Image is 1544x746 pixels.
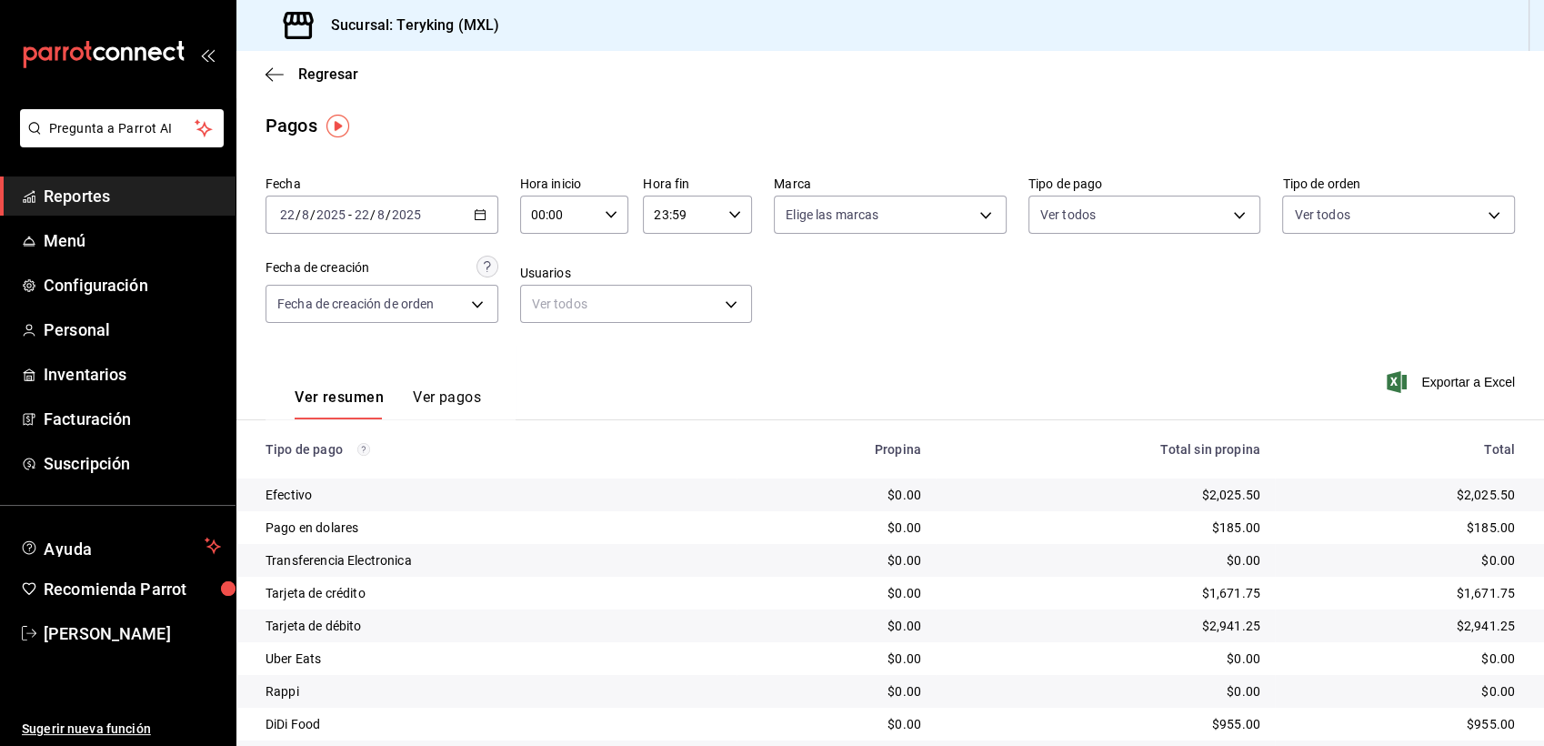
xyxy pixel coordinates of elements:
div: $0.00 [751,519,921,537]
div: $185.00 [1289,519,1515,537]
span: Elige las marcas [786,206,878,224]
div: $0.00 [950,551,1260,570]
input: -- [301,207,310,222]
input: -- [376,207,386,222]
label: Hora fin [643,177,752,190]
input: ---- [316,207,346,222]
a: Pregunta a Parrot AI [13,132,224,151]
span: [PERSON_NAME] [44,621,221,646]
div: Efectivo [266,486,722,504]
button: open_drawer_menu [200,47,215,62]
div: $0.00 [751,617,921,635]
span: Pregunta a Parrot AI [49,119,196,138]
input: -- [354,207,370,222]
label: Tipo de orden [1282,177,1515,190]
span: / [296,207,301,222]
input: -- [279,207,296,222]
div: $2,025.50 [950,486,1260,504]
div: Propina [751,442,921,457]
div: $0.00 [1289,650,1515,668]
div: Tarjeta de débito [266,617,722,635]
div: Ver todos [520,285,753,323]
label: Usuarios [520,267,753,279]
label: Fecha [266,177,498,190]
button: Pregunta a Parrot AI [20,109,224,147]
span: Ayuda [44,535,197,557]
span: / [310,207,316,222]
div: $2,941.25 [950,617,1260,635]
span: Personal [44,318,221,342]
div: $0.00 [751,650,921,668]
div: $1,671.75 [950,584,1260,602]
div: $0.00 [751,584,921,602]
div: Tipo de pago [266,442,722,457]
div: $0.00 [1289,682,1515,701]
span: Ver todos [1040,206,1096,224]
label: Tipo de pago [1028,177,1261,190]
span: Sugerir nueva función [22,720,221,739]
div: $0.00 [950,650,1260,668]
button: Ver pagos [413,388,481,419]
span: Menú [44,228,221,253]
div: $2,941.25 [1289,617,1515,635]
div: Fecha de creación [266,258,369,277]
span: / [370,207,376,222]
div: $0.00 [751,486,921,504]
div: Tarjeta de crédito [266,584,722,602]
div: $0.00 [751,682,921,701]
div: navigation tabs [295,388,481,419]
span: Regresar [298,66,358,83]
div: $185.00 [950,519,1260,537]
div: $1,671.75 [1289,584,1515,602]
div: Rappi [266,682,722,701]
div: Transferencia Electronica [266,551,722,570]
div: Uber Eats [266,650,722,668]
span: Recomienda Parrot [44,577,221,601]
span: Suscripción [44,451,221,476]
span: / [386,207,391,222]
button: Regresar [266,66,358,83]
div: $0.00 [950,682,1260,701]
div: Total [1289,442,1515,457]
div: Total sin propina [950,442,1260,457]
label: Marca [774,177,1007,190]
span: Ver todos [1294,206,1349,224]
div: DiDi Food [266,715,722,733]
div: $0.00 [751,551,921,570]
span: Fecha de creación de orden [277,295,434,313]
div: $955.00 [1289,715,1515,733]
span: Facturación [44,407,221,431]
span: - [348,207,352,222]
img: Tooltip marker [326,115,349,137]
input: ---- [391,207,422,222]
h3: Sucursal: Teryking (MXL) [316,15,499,36]
button: Ver resumen [295,388,384,419]
div: $955.00 [950,715,1260,733]
span: Reportes [44,184,221,208]
label: Hora inicio [520,177,629,190]
span: Configuración [44,273,221,297]
span: Inventarios [44,362,221,387]
div: $0.00 [1289,551,1515,570]
div: $0.00 [751,715,921,733]
button: Exportar a Excel [1390,371,1515,393]
svg: Los pagos realizados con Pay y otras terminales son montos brutos. [357,443,370,456]
div: $2,025.50 [1289,486,1515,504]
div: Pago en dolares [266,519,722,537]
div: Pagos [266,112,317,139]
